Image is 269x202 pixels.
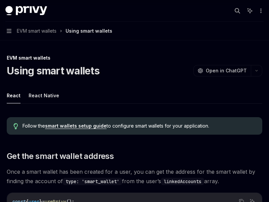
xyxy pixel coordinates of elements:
div: EVM smart wallets [7,55,262,61]
code: type: 'smart_wallet' [63,178,122,185]
div: Using smart wallets [66,27,112,35]
a: smart wallets setup guide [45,123,107,129]
button: More actions [257,6,264,15]
button: React [7,88,21,103]
code: linkedAccounts [161,178,204,185]
span: Open in ChatGPT [206,67,247,74]
span: Once a smart wallet has been created for a user, you can get the address for the smart wallet by ... [7,167,262,186]
img: dark logo [5,6,47,15]
span: EVM smart wallets [17,27,56,35]
h1: Using smart wallets [7,65,100,77]
span: Get the smart wallet address [7,151,114,162]
button: Open in ChatGPT [193,65,251,76]
span: Follow the to configure smart wallets for your application. [23,123,256,129]
svg: Tip [13,123,18,129]
button: React Native [29,88,59,103]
